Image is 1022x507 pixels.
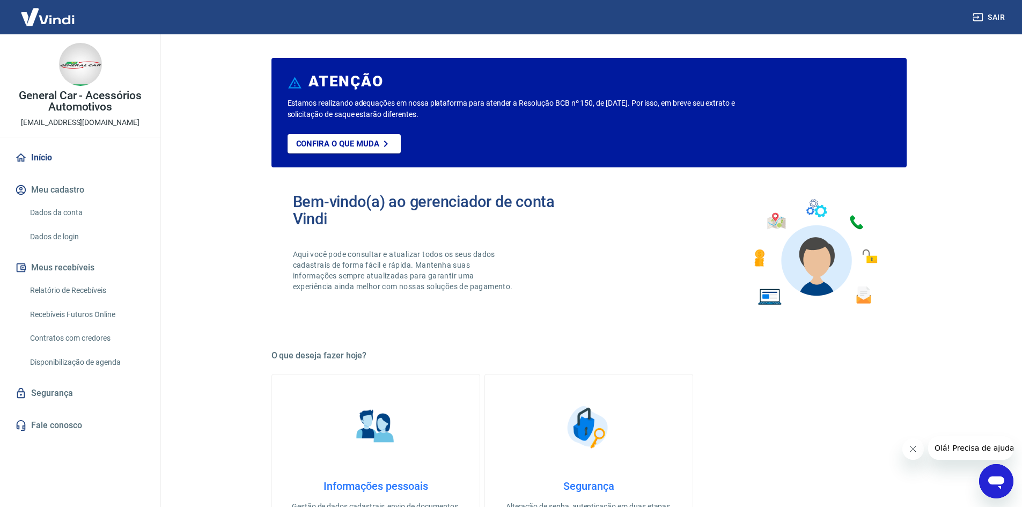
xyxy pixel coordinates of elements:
[979,464,1013,498] iframe: Botão para abrir a janela de mensagens
[13,414,148,437] a: Fale conosco
[970,8,1009,27] button: Sair
[308,76,383,87] h6: ATENÇÃO
[928,436,1013,460] iframe: Mensagem da empresa
[26,327,148,349] a: Contratos com credores
[26,351,148,373] a: Disponibilização de agenda
[13,381,148,405] a: Segurança
[26,202,148,224] a: Dados da conta
[13,256,148,280] button: Meus recebíveis
[289,480,462,493] h4: Informações pessoais
[902,438,924,460] iframe: Fechar mensagem
[296,139,379,149] p: Confira o que muda
[26,280,148,302] a: Relatório de Recebíveis
[59,43,102,86] img: 11b132d5-bceb-4858-b07f-6927e83ef3ad.jpeg
[562,400,615,454] img: Segurança
[13,1,83,33] img: Vindi
[293,249,515,292] p: Aqui você pode consultar e atualizar todos os seus dados cadastrais de forma fácil e rápida. Mant...
[288,98,770,120] p: Estamos realizando adequações em nossa plataforma para atender a Resolução BCB nº 150, de [DATE]....
[26,226,148,248] a: Dados de login
[502,480,675,493] h4: Segurança
[745,193,885,312] img: Imagem de um avatar masculino com diversos icones exemplificando as funcionalidades do gerenciado...
[26,304,148,326] a: Recebíveis Futuros Online
[21,117,139,128] p: [EMAIL_ADDRESS][DOMAIN_NAME]
[9,90,152,113] p: General Car - Acessórios Automotivos
[6,8,90,16] span: Olá! Precisa de ajuda?
[288,134,401,153] a: Confira o que muda
[13,178,148,202] button: Meu cadastro
[271,350,907,361] h5: O que deseja fazer hoje?
[349,400,402,454] img: Informações pessoais
[13,146,148,170] a: Início
[293,193,589,227] h2: Bem-vindo(a) ao gerenciador de conta Vindi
